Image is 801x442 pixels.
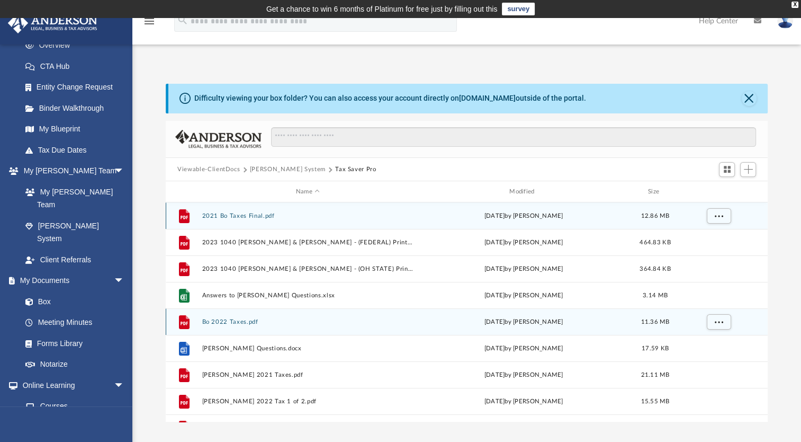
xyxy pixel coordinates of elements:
button: 2021 Bo Taxes Final.pdf [202,213,413,219]
img: User Pic [777,13,793,29]
div: Name [202,187,413,197]
button: More options [707,314,731,330]
div: [DATE] by [PERSON_NAME] [418,317,629,327]
button: 2023 1040 [PERSON_NAME] & [PERSON_NAME] - (OH STATE) Print, Sign, & Mail.pdf [202,266,413,272]
button: 2023 1040 [PERSON_NAME] & [PERSON_NAME] - (FEDERAL) Print, Sign, & Mail.pdf [202,239,413,246]
button: Close [742,91,757,106]
div: Size [634,187,677,197]
i: menu [143,15,156,28]
div: close [791,2,798,8]
button: [PERSON_NAME] 2022 Tax 1 of 2.pdf [202,398,413,405]
span: arrow_drop_down [114,161,135,182]
div: [DATE] by [PERSON_NAME] [418,238,629,247]
a: My Documentsarrow_drop_down [7,270,135,291]
button: [PERSON_NAME] System [250,165,326,174]
input: Search files and folders [271,127,756,147]
span: 12.86 MB [641,213,670,219]
a: survey [502,3,535,15]
button: Bo 2022 Taxes.pdf [202,319,413,325]
a: Online Learningarrow_drop_down [7,375,135,396]
span: 21.11 MB [641,372,670,378]
img: Anderson Advisors Platinum Portal [5,13,101,33]
span: 3.14 MB [643,293,668,298]
span: 15.55 MB [641,399,670,404]
div: [DATE] by [PERSON_NAME] [418,211,629,221]
button: Add [740,162,756,177]
a: [PERSON_NAME] System [15,215,135,249]
div: grid [166,202,768,422]
a: Client Referrals [15,249,135,270]
a: Tax Due Dates [15,139,140,161]
div: [DATE] by [PERSON_NAME] [418,397,629,406]
span: 464.83 KB [640,240,670,245]
div: Difficulty viewing your box folder? You can also access your account directly on outside of the p... [194,93,586,104]
a: Box [15,291,130,312]
a: Meeting Minutes [15,312,135,333]
div: id [170,187,197,197]
i: search [177,14,188,26]
span: arrow_drop_down [114,270,135,292]
div: Get a chance to win 6 months of Platinum for free just by filling out this [266,3,498,15]
div: [DATE] by [PERSON_NAME] [418,344,629,353]
a: My [PERSON_NAME] Teamarrow_drop_down [7,161,135,182]
span: 17.59 KB [642,346,669,351]
div: [DATE] by [PERSON_NAME] [418,264,629,274]
a: My Blueprint [15,119,135,140]
span: 364.84 KB [640,266,670,272]
div: id [681,187,755,197]
div: [DATE] by [PERSON_NAME] [418,370,629,380]
button: Answers to [PERSON_NAME] Questions.xlsx [202,292,413,299]
a: CTA Hub [15,56,140,77]
a: [DOMAIN_NAME] [459,94,516,102]
a: Notarize [15,354,135,375]
a: My [PERSON_NAME] Team [15,181,130,215]
a: Binder Walkthrough [15,98,140,119]
button: More options [707,208,731,224]
button: Viewable-ClientDocs [177,165,240,174]
div: Modified [418,187,629,197]
button: Switch to Grid View [719,162,735,177]
a: Forms Library [15,333,130,354]
span: 11.36 MB [641,319,670,325]
div: [DATE] by [PERSON_NAME] [418,291,629,300]
a: Entity Change Request [15,77,140,98]
button: Tax Saver Pro [335,165,376,174]
button: [PERSON_NAME] Questions.docx [202,345,413,352]
button: [PERSON_NAME] 2021 Taxes.pdf [202,372,413,378]
a: Courses [15,396,135,417]
a: Overview [15,35,140,56]
a: menu [143,20,156,28]
span: arrow_drop_down [114,375,135,396]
